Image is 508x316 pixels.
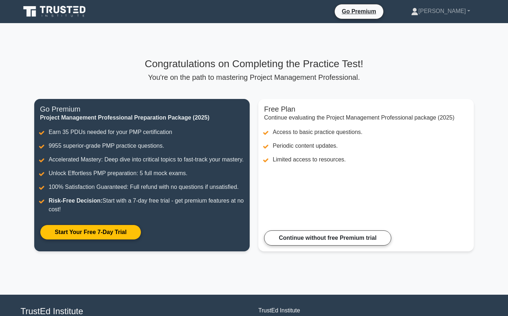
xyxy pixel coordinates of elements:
[264,230,391,246] a: Continue without free Premium trial
[34,58,474,70] h3: Congratulations on Completing the Practice Test!
[394,4,487,18] a: [PERSON_NAME]
[34,73,474,82] p: You're on the path to mastering Project Management Professional.
[338,7,380,16] a: Go Premium
[40,225,141,240] a: Start Your Free 7-Day Trial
